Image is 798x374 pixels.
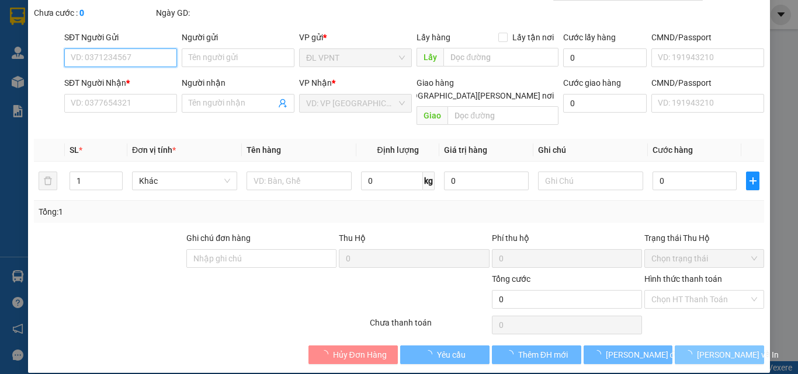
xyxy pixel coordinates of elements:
[437,348,466,361] span: Yêu cầu
[333,348,387,361] span: Hủy Đơn Hàng
[644,274,722,284] label: Hình thức thanh toán
[320,350,333,358] span: loading
[417,48,443,67] span: Lấy
[563,33,616,42] label: Cước lấy hàng
[247,145,281,155] span: Tên hàng
[247,172,352,190] input: VD: Bàn, Ghế
[443,48,558,67] input: Dọc đường
[424,350,437,358] span: loading
[417,78,454,88] span: Giao hàng
[423,172,435,190] span: kg
[492,345,581,364] button: Thêm ĐH mới
[182,76,294,89] div: Người nhận
[339,233,366,243] span: Thu Hộ
[109,181,122,190] span: Decrease Value
[64,76,177,89] div: SĐT Người Nhận
[508,31,558,44] span: Lấy tận nơi
[492,274,530,284] span: Tổng cước
[533,139,648,162] th: Ghi chú
[299,31,412,44] div: VP gửi
[505,350,518,358] span: loading
[278,99,287,108] span: user-add
[538,172,643,190] input: Ghi Chú
[186,233,251,243] label: Ghi chú đơn hàng
[697,348,779,361] span: [PERSON_NAME] và In
[492,232,642,249] div: Phí thu hộ
[651,31,764,44] div: CMND/Passport
[444,145,487,155] span: Giá trị hàng
[563,78,621,88] label: Cước giao hàng
[584,345,673,364] button: [PERSON_NAME] đổi
[369,316,491,337] div: Chưa thanh toán
[747,176,759,186] span: plus
[109,172,122,181] span: Increase Value
[306,49,405,67] span: ĐL VPNT
[746,172,759,190] button: plus
[113,182,120,189] span: down
[417,33,450,42] span: Lấy hàng
[79,8,84,18] b: 0
[606,348,681,361] span: [PERSON_NAME] đổi
[182,31,294,44] div: Người gửi
[684,350,697,358] span: loading
[593,350,606,358] span: loading
[377,145,418,155] span: Định lượng
[156,6,276,19] div: Ngày GD:
[394,89,558,102] span: [GEOGRAPHIC_DATA][PERSON_NAME] nơi
[653,145,693,155] span: Cước hàng
[518,348,568,361] span: Thêm ĐH mới
[651,76,764,89] div: CMND/Passport
[447,106,558,125] input: Dọc đường
[308,345,398,364] button: Hủy Đơn Hàng
[70,145,79,155] span: SL
[39,205,309,218] div: Tổng: 1
[132,145,176,155] span: Đơn vị tính
[400,345,490,364] button: Yêu cầu
[186,249,336,268] input: Ghi chú đơn hàng
[299,78,332,88] span: VP Nhận
[651,250,757,267] span: Chọn trạng thái
[139,172,230,190] span: Khác
[34,6,154,19] div: Chưa cước :
[644,232,764,244] div: Trạng thái Thu Hộ
[563,94,647,113] input: Cước giao hàng
[113,174,120,181] span: up
[563,48,647,67] input: Cước lấy hàng
[675,345,764,364] button: [PERSON_NAME] và In
[417,106,447,125] span: Giao
[64,31,177,44] div: SĐT Người Gửi
[39,172,57,190] button: delete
